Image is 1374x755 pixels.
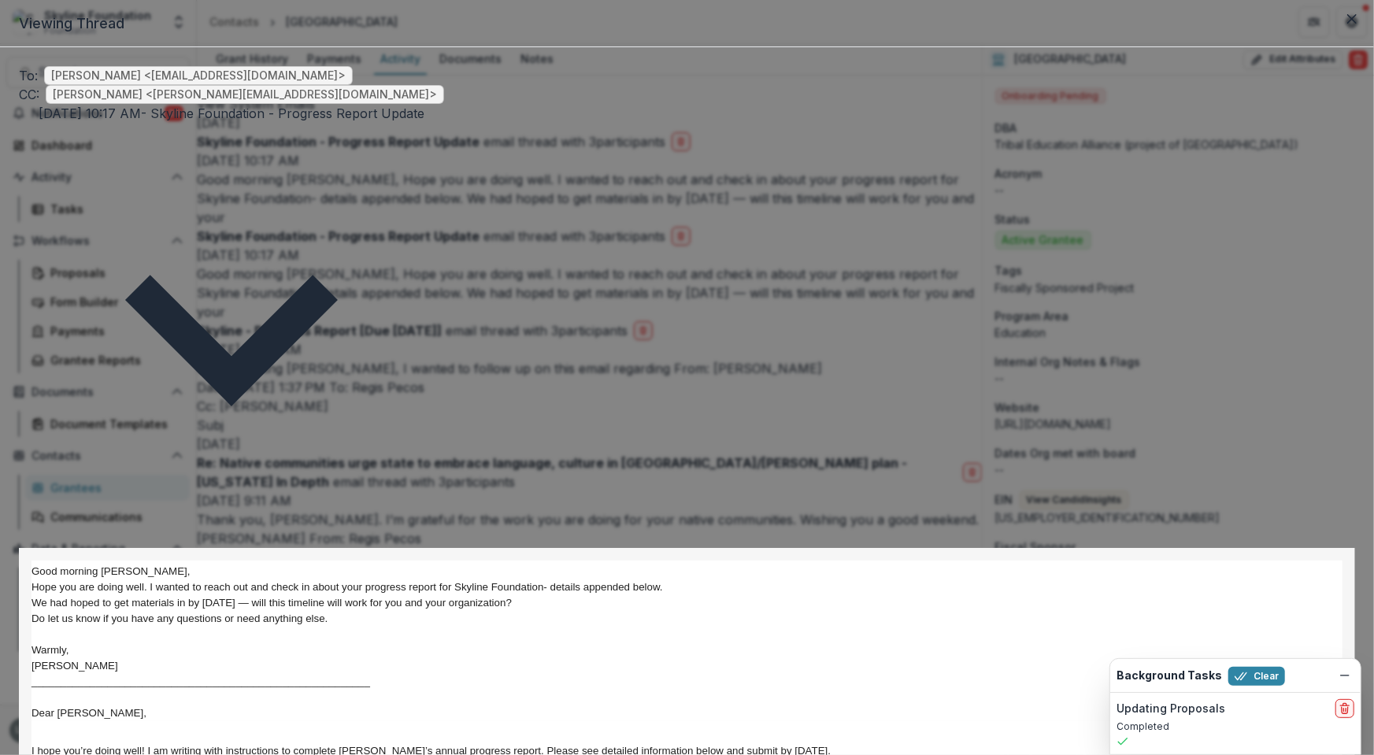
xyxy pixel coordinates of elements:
span: Do let us know if you have any questions or need anything else. [31,613,328,624]
span: [PERSON_NAME] <[EMAIL_ADDRESS][DOMAIN_NAME]> [44,66,353,85]
span: Hope you are doing well. I wanted to reach out and check in about your progress report for Skylin... [31,581,663,593]
span: [PERSON_NAME] <[PERSON_NAME][EMAIL_ADDRESS][DOMAIN_NAME]> [46,85,444,104]
button: Close [1339,6,1365,31]
h2: Background Tasks [1117,669,1222,683]
span: We had hoped to get materials in by [DATE] — will this timeline will work for you and your organi... [31,597,512,609]
button: Dismiss [1335,666,1354,685]
span: Good morning [PERSON_NAME], [31,565,190,577]
p: [DATE] 10:17 AM - Skyline Foundation - Progress Report Update [19,104,444,123]
p: CC: [19,85,39,104]
span: Dear [PERSON_NAME], [31,707,146,719]
span: [PERSON_NAME] [31,660,118,672]
button: To:[PERSON_NAME] <[EMAIL_ADDRESS][DOMAIN_NAME]>CC:[PERSON_NAME] <[PERSON_NAME][EMAIL_ADDRESS][DOM... [19,66,444,548]
h2: Updating Proposals [1117,702,1225,716]
button: delete [1335,699,1354,718]
span: ​__________________________________________________________ [31,675,370,687]
button: Clear [1228,667,1285,686]
span: Warmly, [31,644,69,656]
p: To: [19,66,38,85]
p: Completed [1117,720,1354,734]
